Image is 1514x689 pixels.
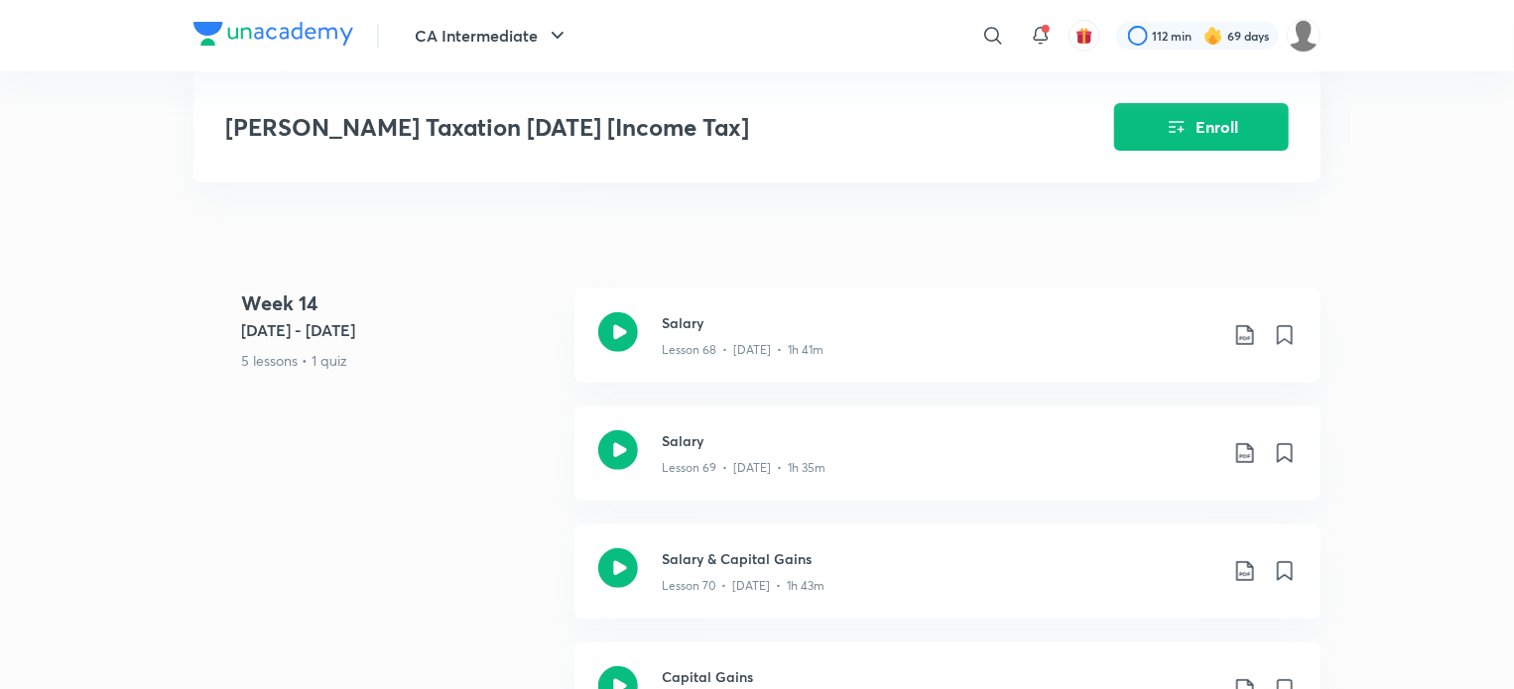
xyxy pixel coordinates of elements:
h4: Week 14 [241,288,559,318]
p: Lesson 68 • [DATE] • 1h 41m [662,341,823,359]
h3: Salary [662,312,1217,333]
img: Company Logo [193,22,353,46]
p: 5 lessons • 1 quiz [241,350,559,371]
a: SalaryLesson 68 • [DATE] • 1h 41m [574,288,1321,406]
button: CA Intermediate [403,16,581,56]
a: Salary & Capital GainsLesson 70 • [DATE] • 1h 43m [574,524,1321,642]
button: Enroll [1114,103,1289,151]
img: dhanak [1287,19,1321,53]
img: streak [1203,26,1223,46]
h3: Capital Gains [662,666,1217,687]
a: SalaryLesson 69 • [DATE] • 1h 35m [574,406,1321,524]
img: avatar [1075,27,1093,45]
h3: [PERSON_NAME] Taxation [DATE] [Income Tax] [225,113,1002,142]
h5: [DATE] - [DATE] [241,318,559,342]
h3: Salary & Capital Gains [662,548,1217,569]
p: Lesson 69 • [DATE] • 1h 35m [662,459,825,477]
button: avatar [1069,20,1100,52]
a: Company Logo [193,22,353,51]
h3: Salary [662,430,1217,451]
p: Lesson 70 • [DATE] • 1h 43m [662,577,824,595]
